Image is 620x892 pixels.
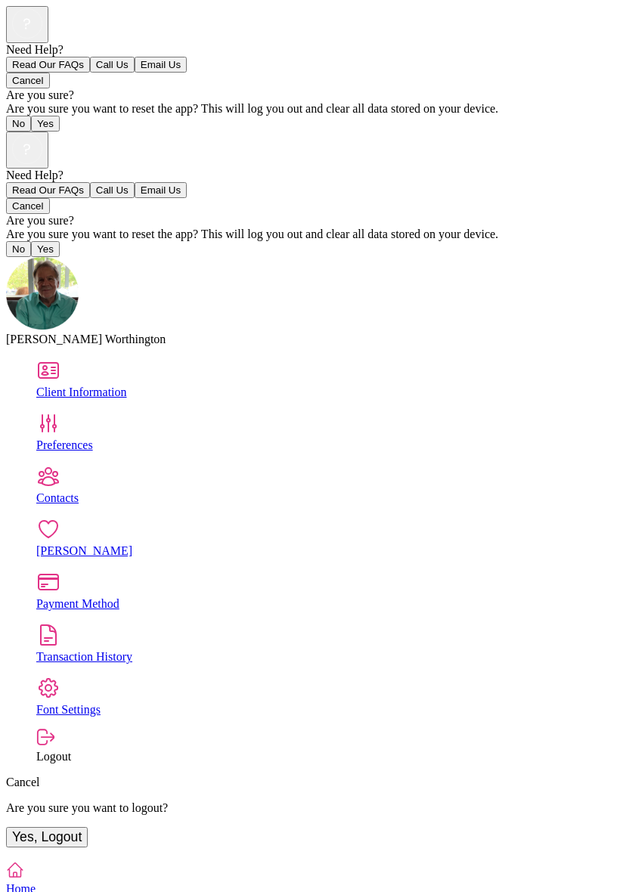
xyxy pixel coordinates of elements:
[135,182,187,198] button: Email Us
[6,116,31,132] button: No
[6,241,31,257] button: No
[6,776,39,788] a: Cancel
[6,333,614,346] div: [PERSON_NAME] Worthington
[31,241,60,257] button: Yes
[6,214,614,228] div: Are you sure?
[90,182,135,198] button: Call Us
[90,57,135,73] button: Call Us
[36,491,614,505] div: Contacts
[36,703,614,717] div: Font Settings
[135,57,187,73] button: Email Us
[36,570,614,611] a: Payment Method
[6,57,90,73] button: Read Our FAQs
[6,198,50,214] button: Cancel
[36,623,614,664] a: Transaction History
[6,827,88,847] button: Yes, Logout
[6,228,614,241] div: Are you sure you want to reset the app? This will log you out and clear all data stored on your d...
[6,801,614,815] p: Are you sure you want to logout?
[36,517,614,558] a: [PERSON_NAME]
[6,182,90,198] button: Read Our FAQs
[6,43,614,57] div: Need Help?
[36,750,614,763] div: Logout
[6,73,50,88] button: Cancel
[36,597,614,611] div: Payment Method
[36,464,614,505] a: Contacts
[31,116,60,132] button: Yes
[36,358,614,399] a: Client Information
[36,650,614,664] div: Transaction History
[36,676,614,717] a: Font Settings
[36,411,614,452] a: Preferences
[36,386,614,399] div: Client Information
[36,544,614,558] div: [PERSON_NAME]
[6,169,614,182] div: Need Help?
[36,438,614,452] div: Preferences
[6,257,79,330] img: avatar
[6,88,614,102] div: Are you sure?
[6,102,614,116] div: Are you sure you want to reset the app? This will log you out and clear all data stored on your d...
